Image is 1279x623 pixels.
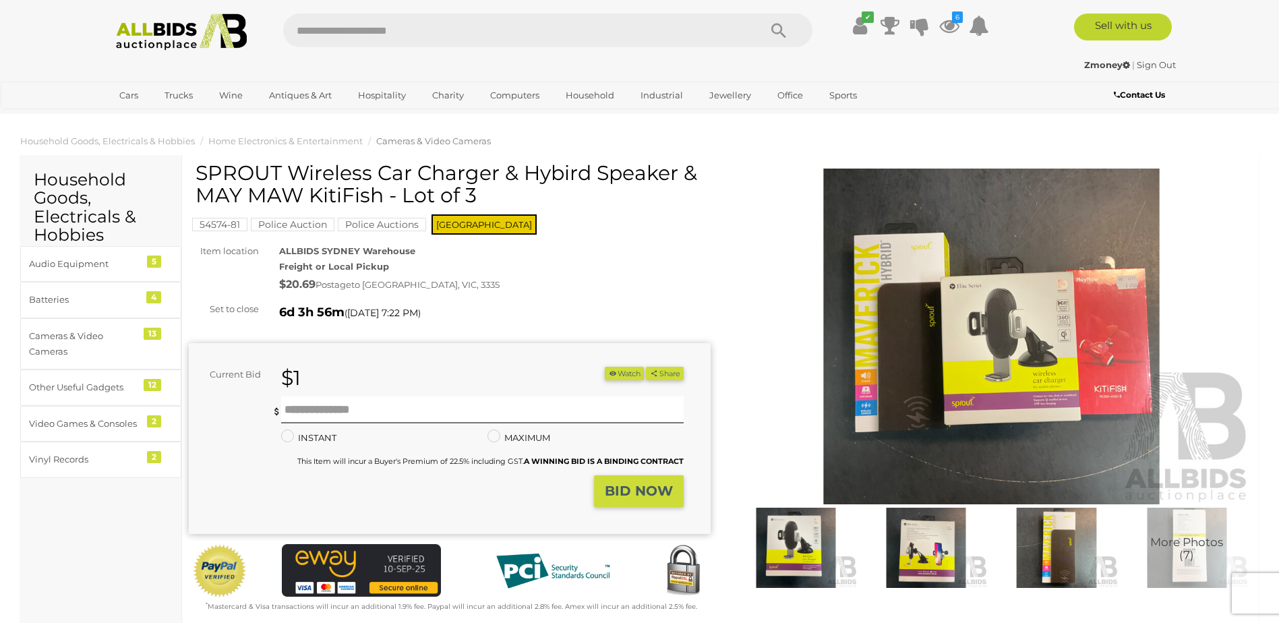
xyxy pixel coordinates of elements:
[351,279,500,290] span: to [GEOGRAPHIC_DATA], VIC, 3335
[432,214,537,235] span: [GEOGRAPHIC_DATA]
[557,84,623,107] a: Household
[279,275,711,295] div: Postage
[20,282,181,318] a: Batteries 4
[1084,59,1132,70] a: Zmoney
[1125,508,1249,587] img: SPROUT Wireless Car Charger & Hybird Speaker & MAY MAW KitiFish - Lot of 3
[192,218,247,231] mark: 54574-81
[279,245,415,256] strong: ALLBIDS SYDNEY Warehouse
[196,162,707,206] h1: SPROUT Wireless Car Charger & Hybird Speaker & MAY MAW KitiFish - Lot of 3
[144,328,161,340] div: 13
[20,369,181,405] a: Other Useful Gadgets 12
[29,328,140,360] div: Cameras & Video Cameras
[251,218,334,231] mark: Police Auction
[524,456,684,466] b: A WINNING BID IS A BINDING CONTRACT
[1137,59,1176,70] a: Sign Out
[994,508,1118,587] img: SPROUT Wireless Car Charger & Hybird Speaker & MAY MAW KitiFish - Lot of 3
[734,508,858,587] img: SPROUT Wireless Car Charger & Hybird Speaker & MAY MAW KitiFish - Lot of 3
[29,416,140,432] div: Video Games & Consoles
[29,452,140,467] div: Vinyl Records
[189,367,271,382] div: Current Bid
[147,415,161,427] div: 2
[192,219,247,230] a: 54574-81
[485,544,620,598] img: PCI DSS compliant
[864,508,988,587] img: SPROUT Wireless Car Charger & Hybird Speaker & MAY MAW KitiFish - Lot of 3
[260,84,340,107] a: Antiques & Art
[144,379,161,391] div: 12
[20,318,181,370] a: Cameras & Video Cameras 13
[34,171,168,245] h2: Household Goods, Electricals & Hobbies
[1150,537,1223,562] span: More Photos (7)
[146,291,161,303] div: 4
[208,136,363,146] a: Home Electronics & Entertainment
[179,243,269,259] div: Item location
[862,11,874,23] i: ✔
[20,442,181,477] a: Vinyl Records 2
[1114,90,1165,100] b: Contact Us
[594,475,684,507] button: BID NOW
[347,307,418,319] span: [DATE] 7:22 PM
[206,602,697,611] small: Mastercard & Visa transactions will incur an additional 1.9% fee. Paypal will incur an additional...
[487,430,550,446] label: MAXIMUM
[279,278,316,291] strong: $20.69
[338,219,426,230] a: Police Auctions
[179,301,269,317] div: Set to close
[147,451,161,463] div: 2
[423,84,473,107] a: Charity
[279,305,345,320] strong: 6d 3h 56m
[281,365,301,390] strong: $1
[147,256,161,268] div: 5
[20,136,195,146] a: Household Goods, Electricals & Hobbies
[952,11,963,23] i: 6
[632,84,692,107] a: Industrial
[111,107,224,129] a: [GEOGRAPHIC_DATA]
[605,483,673,499] strong: BID NOW
[109,13,255,51] img: Allbids.com.au
[111,84,147,107] a: Cars
[769,84,812,107] a: Office
[656,544,710,598] img: Secured by Rapid SSL
[745,13,812,47] button: Search
[646,367,683,381] button: Share
[345,307,421,318] span: ( )
[1132,59,1135,70] span: |
[701,84,760,107] a: Jewellery
[1114,88,1168,102] a: Contact Us
[605,367,644,381] li: Watch this item
[156,84,202,107] a: Trucks
[939,13,959,38] a: 6
[376,136,491,146] a: Cameras & Video Cameras
[605,367,644,381] button: Watch
[282,544,441,597] img: eWAY Payment Gateway
[29,256,140,272] div: Audio Equipment
[279,261,389,272] strong: Freight or Local Pickup
[1125,508,1249,587] a: More Photos(7)
[29,380,140,395] div: Other Useful Gadgets
[850,13,870,38] a: ✔
[297,456,684,466] small: This Item will incur a Buyer's Premium of 22.5% including GST.
[1074,13,1172,40] a: Sell with us
[281,430,336,446] label: INSTANT
[1084,59,1130,70] strong: Zmoney
[20,246,181,282] a: Audio Equipment 5
[192,544,247,598] img: Official PayPal Seal
[210,84,251,107] a: Wine
[821,84,866,107] a: Sports
[29,292,140,307] div: Batteries
[349,84,415,107] a: Hospitality
[481,84,548,107] a: Computers
[731,169,1253,505] img: SPROUT Wireless Car Charger & Hybird Speaker & MAY MAW KitiFish - Lot of 3
[251,219,334,230] a: Police Auction
[20,406,181,442] a: Video Games & Consoles 2
[338,218,426,231] mark: Police Auctions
